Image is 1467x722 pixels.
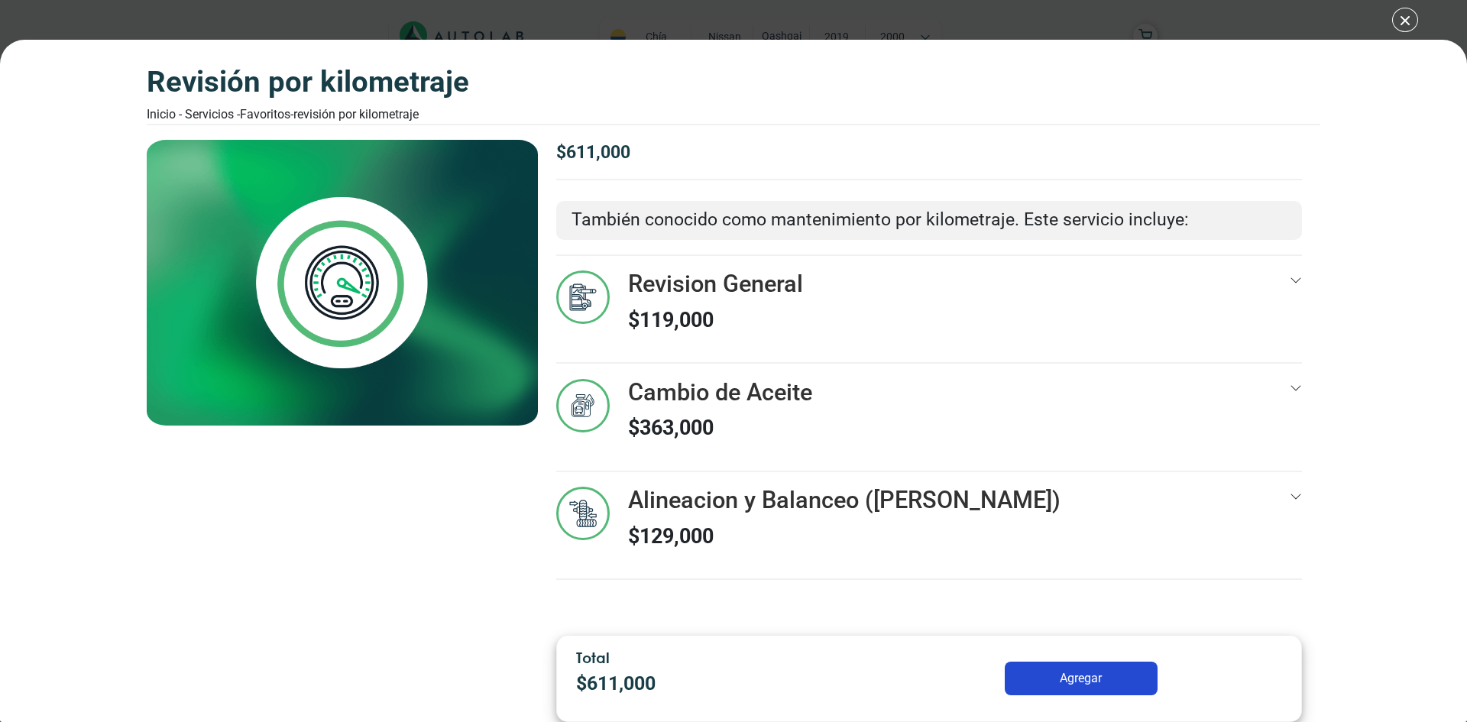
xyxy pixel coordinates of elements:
[572,207,1287,234] p: También conocido como mantenimiento por kilometraje. Este servicio incluye:
[293,107,419,121] font: Revisión por Kilometraje
[556,140,1302,167] p: $ 611,000
[556,379,610,432] img: cambio_de_aceite-v3.svg
[628,379,812,407] h3: Cambio de Aceite
[628,413,812,443] p: $ 363,000
[147,105,469,124] div: Inicio - Servicios - Favoritos -
[556,270,610,324] img: revision_general-v3.svg
[576,669,857,698] p: $ 611,000
[628,487,1061,515] h3: Alineacion y Balanceo ([PERSON_NAME])
[576,649,610,666] span: Total
[628,270,803,299] h3: Revision General
[556,487,610,540] img: alineacion_y_balanceo-v3.svg
[1005,662,1158,695] button: Agregar
[628,305,803,335] p: $ 119,000
[628,521,1061,552] p: $ 129,000
[147,64,469,99] h3: Revisión por Kilometraje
